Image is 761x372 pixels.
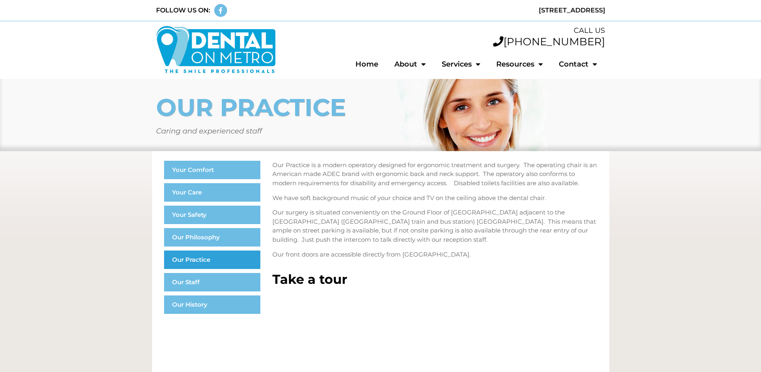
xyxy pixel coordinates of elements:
a: About [386,55,434,73]
a: Our Philosophy [164,228,260,247]
a: Contact [551,55,605,73]
p: Our front doors are accessible directly from [GEOGRAPHIC_DATA]. [272,250,597,259]
a: Services [434,55,488,73]
a: Your Comfort [164,161,260,179]
nav: Menu [284,55,605,73]
a: Our Staff [164,273,260,291]
a: Our Practice [164,251,260,269]
a: Your Care [164,183,260,202]
h5: Caring and experienced staff [156,127,605,135]
nav: Menu [164,161,260,314]
div: CALL US [284,25,605,36]
h2: Take a tour [272,273,597,286]
div: [STREET_ADDRESS] [385,6,605,15]
p: Our Practice is a modern operatory designed for ergonomic treatment and surgery. The operating ch... [272,161,597,188]
p: Our surgery is situated conveniently on the Ground Floor of [GEOGRAPHIC_DATA] adjacent to the [GE... [272,208,597,244]
p: We have soft background music of your choice and TV on the ceiling above the dental chair. [272,194,597,203]
a: Your Safety [164,206,260,224]
a: Resources [488,55,551,73]
div: FOLLOW US ON: [156,6,210,15]
a: [PHONE_NUMBER] [493,35,605,48]
a: Home [347,55,386,73]
a: Our History [164,295,260,314]
h1: OUR PRACTICE [156,95,605,119]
